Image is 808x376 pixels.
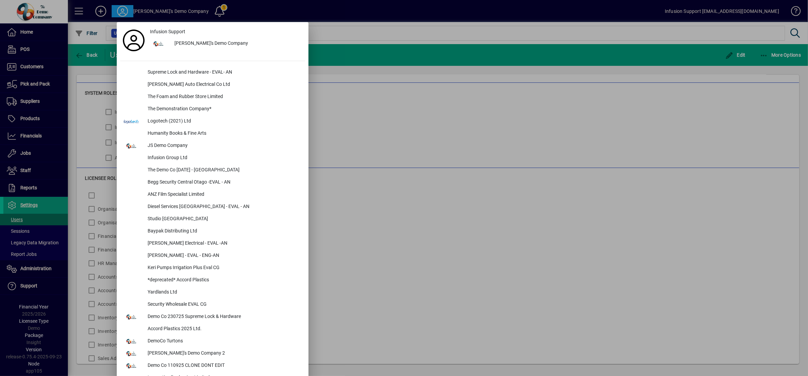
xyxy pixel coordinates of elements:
button: Studio [GEOGRAPHIC_DATA] [120,213,305,225]
button: Diesel Services [GEOGRAPHIC_DATA] - EVAL - AN [120,201,305,213]
div: Demo Co 110925 CLONE DONT EDIT [142,360,305,372]
button: Baypak Distributing Ltd [120,225,305,238]
div: Humanity Books & Fine Arts [142,128,305,140]
button: JS Demo Company [120,140,305,152]
button: [PERSON_NAME] Auto Electrical Co Ltd [120,79,305,91]
button: Keri Pumps Irrigation Plus Eval CG [120,262,305,274]
div: *deprecated* Accord Plastics [142,274,305,286]
div: Baypak Distributing Ltd [142,225,305,238]
div: Demo Co 230725 Supreme Lock & Hardware [142,311,305,323]
div: Studio [GEOGRAPHIC_DATA] [142,213,305,225]
button: The Demonstration Company* [120,103,305,115]
button: Infusion Group Ltd [120,152,305,164]
div: [PERSON_NAME]'s Demo Company 2 [142,347,305,360]
a: Profile [120,34,147,46]
button: Begg Security Central Otago -EVAL - AN [120,176,305,189]
button: [PERSON_NAME]'s Demo Company [147,38,305,50]
button: Supreme Lock and Hardware - EVAL- AN [120,67,305,79]
button: Accord Plastics 2025 Ltd. [120,323,305,335]
div: Yardlands Ltd [142,286,305,299]
div: Accord Plastics 2025 Ltd. [142,323,305,335]
button: Yardlands Ltd [120,286,305,299]
div: The Demonstration Company* [142,103,305,115]
div: Diesel Services [GEOGRAPHIC_DATA] - EVAL - AN [142,201,305,213]
div: The Demo Co [DATE] - [GEOGRAPHIC_DATA] [142,164,305,176]
button: Logotech (2021) Ltd [120,115,305,128]
button: [PERSON_NAME]'s Demo Company 2 [120,347,305,360]
div: DemoCo Turtons [142,335,305,347]
button: [PERSON_NAME] - EVAL - ENG-AN [120,250,305,262]
div: Security Wholesale EVAL CG [142,299,305,311]
div: [PERSON_NAME]'s Demo Company [169,38,305,50]
button: Demo Co 230725 Supreme Lock & Hardware [120,311,305,323]
button: The Demo Co [DATE] - [GEOGRAPHIC_DATA] [120,164,305,176]
div: ANZ Film Specialist Limited [142,189,305,201]
button: Humanity Books & Fine Arts [120,128,305,140]
div: [PERSON_NAME] Electrical - EVAL -AN [142,238,305,250]
button: [PERSON_NAME] Electrical - EVAL -AN [120,238,305,250]
div: [PERSON_NAME] - EVAL - ENG-AN [142,250,305,262]
div: Keri Pumps Irrigation Plus Eval CG [142,262,305,274]
div: [PERSON_NAME] Auto Electrical Co Ltd [142,79,305,91]
a: Infusion Support [147,25,305,38]
button: Security Wholesale EVAL CG [120,299,305,311]
div: The Foam and Rubber Store Limited [142,91,305,103]
div: Supreme Lock and Hardware - EVAL- AN [142,67,305,79]
div: Infusion Group Ltd [142,152,305,164]
div: Begg Security Central Otago -EVAL - AN [142,176,305,189]
span: Infusion Support [150,28,185,35]
button: DemoCo Turtons [120,335,305,347]
button: Demo Co 110925 CLONE DONT EDIT [120,360,305,372]
div: JS Demo Company [142,140,305,152]
button: The Foam and Rubber Store Limited [120,91,305,103]
button: *deprecated* Accord Plastics [120,274,305,286]
div: Logotech (2021) Ltd [142,115,305,128]
button: ANZ Film Specialist Limited [120,189,305,201]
